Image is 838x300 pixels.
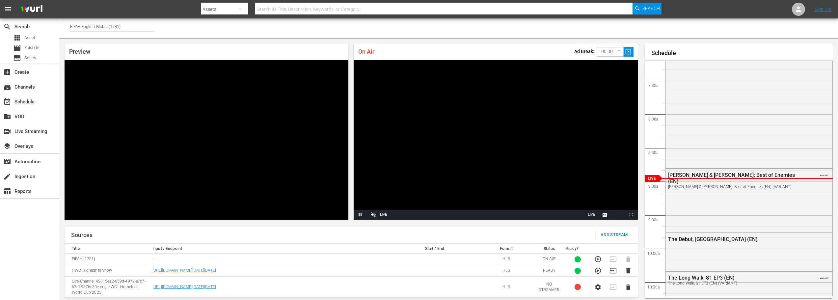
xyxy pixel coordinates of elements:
[3,98,11,106] span: Schedule
[13,34,21,42] span: Asset
[535,265,563,277] td: READY
[3,23,11,31] span: Search
[3,187,11,195] span: Reports
[65,277,150,298] td: Live Channel 42015ea2-659d-4972-a7c7-62e79876c30e eng HWC - Homeless World Cup 2025
[392,244,477,254] th: Start / End
[625,284,632,291] button: Delete
[4,5,12,13] span: menu
[3,113,11,121] span: VOD
[3,83,11,91] span: Channels
[642,3,660,14] span: Search
[585,210,598,220] button: Seek to live, currently playing live
[563,244,592,254] th: Ready?
[65,244,150,254] th: Title
[597,45,624,58] div: 00:30
[358,48,374,55] span: On Air
[625,48,632,56] span: slideshow_sharp
[625,267,632,274] button: Delete
[24,44,39,51] span: Episode
[65,60,348,220] div: Video Player
[535,244,563,254] th: Status
[611,210,625,220] button: Picture-in-Picture
[477,254,535,265] td: HLS
[24,35,35,41] span: Asset
[535,277,563,298] td: NO STREAMER
[13,54,21,62] span: Series
[477,265,535,277] td: HLS
[594,256,602,263] button: Preview Stream
[152,285,216,289] a: [URL][DOMAIN_NAME][DATE][DATE]
[69,48,90,55] span: Preview
[150,254,392,265] td: ---
[601,231,628,239] span: Add Stream
[668,275,798,281] div: The Long Walk, S1 EP3 (EN)
[354,210,367,220] button: Pause
[651,50,833,56] h1: Schedule
[609,267,617,274] button: Transition
[594,267,602,274] button: Preview Stream
[598,210,611,220] button: Captions
[3,158,11,166] span: Automation
[594,284,602,291] button: Configure
[588,213,595,216] span: LIVE
[535,254,563,265] td: ON AIR
[633,3,662,14] button: Search
[596,230,633,240] button: Add Stream
[3,127,11,135] span: Live Streaming
[668,236,798,242] div: The Debut, [GEOGRAPHIC_DATA] (EN)
[820,274,828,279] span: VARIANT
[574,49,594,54] p: Ad Break:
[13,44,21,52] span: Episode
[150,244,392,254] th: Input / Endpoint
[65,254,150,265] td: FIFA+ (1781)
[3,142,11,150] span: Overlays
[3,68,11,76] span: Create
[71,232,93,238] h1: Sources
[367,210,380,220] button: Unmute
[16,2,47,17] img: ans4CAIJ8jUAAAAAAAAAAAAAAAAAAAAAAAAgQb4GAAAAAAAAAAAAAAAAAAAAAAAAJMjXAAAAAAAAAAAAAAAAAAAAAAAAgAT5G...
[380,210,387,220] div: LIVE
[354,60,637,220] div: Video Player
[65,265,150,277] td: HWC Highlights Show
[24,55,36,61] span: Series
[668,281,798,286] div: The Long Walk, S1 EP3 (EN) (VARIANT)
[820,171,828,177] span: VARIANT
[815,7,832,12] a: Sign Out
[668,184,798,189] div: [PERSON_NAME] & [PERSON_NAME]: Best of Enemies (EN) (VARIANT)
[625,210,638,220] button: Fullscreen
[3,173,11,180] span: Ingestion
[152,268,216,273] a: [URL][DOMAIN_NAME][DATE][DATE]
[477,277,535,298] td: HLS
[477,244,535,254] th: Format
[668,172,798,184] div: [PERSON_NAME] & [PERSON_NAME]: Best of Enemies (EN)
